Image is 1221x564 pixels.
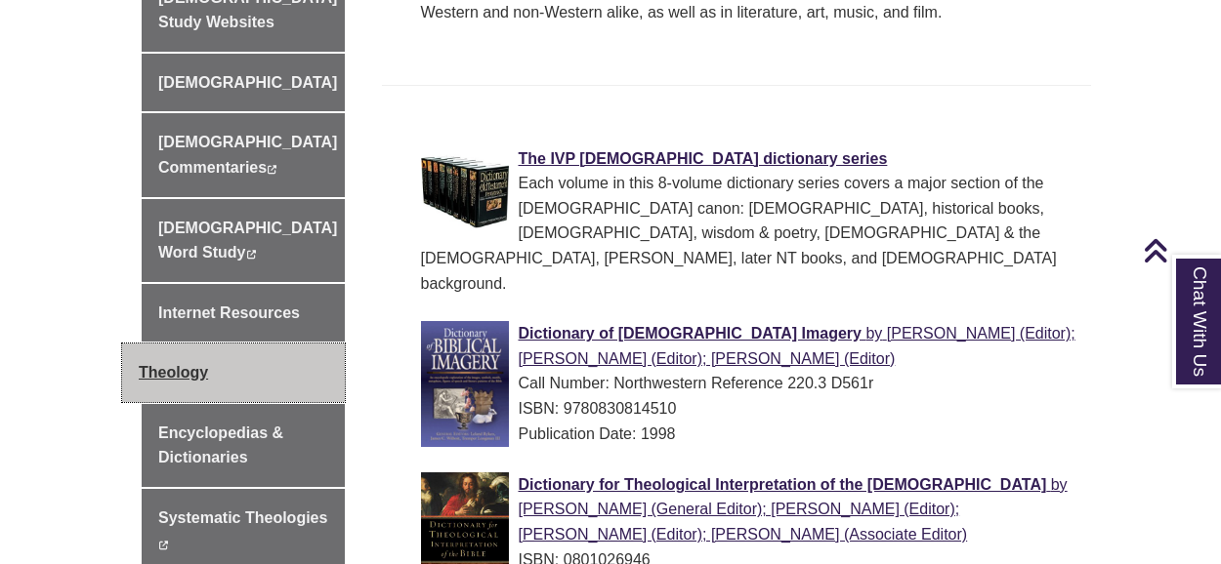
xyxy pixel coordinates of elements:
[1051,476,1068,493] span: by
[158,541,169,549] i: This link opens in a new window
[142,113,345,196] a: [DEMOGRAPHIC_DATA] Commentaries
[267,165,277,174] i: This link opens in a new window
[421,422,1084,447] div: Publication Date: 1998
[421,396,1084,422] div: ISBN: 9780830814510
[1143,237,1216,263] a: Back to Top
[142,199,345,282] a: [DEMOGRAPHIC_DATA] Word Study
[519,476,1047,493] span: Dictionary for Theological Interpretation of the [DEMOGRAPHIC_DATA]
[139,364,208,381] span: Theology
[245,250,256,259] i: This link opens in a new window
[519,325,862,342] span: Dictionary of [DEMOGRAPHIC_DATA] Imagery
[865,325,882,342] span: by
[519,150,888,167] a: The IVP [DEMOGRAPHIC_DATA] dictionary series
[142,284,345,342] a: Internet Resources
[519,476,1068,543] a: Dictionary for Theological Interpretation of the [DEMOGRAPHIC_DATA] by [PERSON_NAME] (General Edi...
[421,371,1084,396] div: Call Number: Northwestern Reference 220.3 D561r
[421,171,1084,296] div: Each volume in this 8-volume dictionary series covers a major section of the [DEMOGRAPHIC_DATA] c...
[519,325,1075,367] span: [PERSON_NAME] (Editor); [PERSON_NAME] (Editor); [PERSON_NAME] (Editor)
[142,54,345,112] a: [DEMOGRAPHIC_DATA]
[142,404,345,487] a: Encyclopedias & Dictionaries
[519,325,1075,367] a: Dictionary of [DEMOGRAPHIC_DATA] Imagery by [PERSON_NAME] (Editor); [PERSON_NAME] (Editor); [PERS...
[519,501,968,543] span: [PERSON_NAME] (General Editor); [PERSON_NAME] (Editor); [PERSON_NAME] (Editor); [PERSON_NAME] (As...
[122,343,345,402] a: Theology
